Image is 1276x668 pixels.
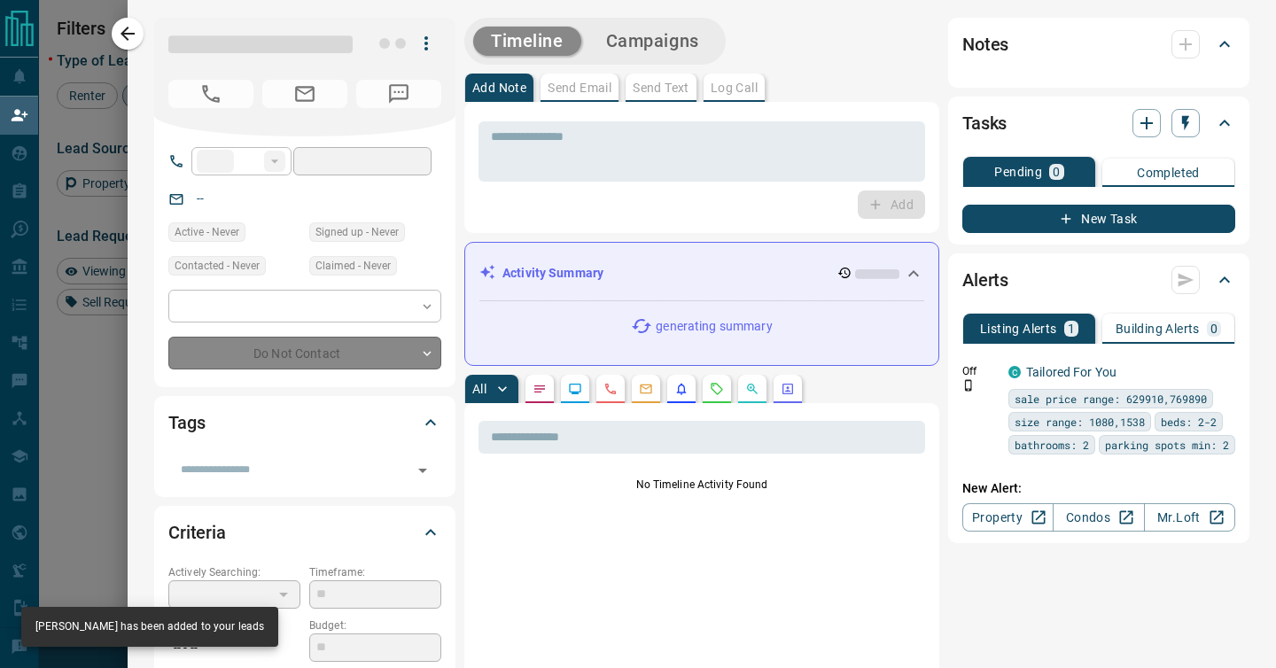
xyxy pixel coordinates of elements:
[197,191,204,206] a: --
[472,383,486,395] p: All
[1008,366,1021,378] div: condos.ca
[356,80,441,108] span: No Number
[1161,413,1217,431] span: beds: 2-2
[1053,166,1060,178] p: 0
[168,518,226,547] h2: Criteria
[479,257,924,290] div: Activity Summary
[1015,413,1145,431] span: size range: 1080,1538
[175,223,239,241] span: Active - Never
[1015,390,1207,408] span: sale price range: 629910,769890
[533,382,547,396] svg: Notes
[588,27,717,56] button: Campaigns
[745,382,759,396] svg: Opportunities
[1068,322,1075,335] p: 1
[674,382,689,396] svg: Listing Alerts
[1144,503,1235,532] a: Mr.Loft
[168,511,441,554] div: Criteria
[568,382,582,396] svg: Lead Browsing Activity
[1116,322,1200,335] p: Building Alerts
[962,379,975,392] svg: Push Notification Only
[1105,436,1229,454] span: parking spots min: 2
[980,322,1057,335] p: Listing Alerts
[994,166,1042,178] p: Pending
[962,503,1054,532] a: Property
[962,266,1008,294] h2: Alerts
[168,337,441,369] div: Do Not Contact
[1053,503,1144,532] a: Condos
[410,458,435,483] button: Open
[315,257,391,275] span: Claimed - Never
[315,223,399,241] span: Signed up - Never
[309,618,441,633] p: Budget:
[710,382,724,396] svg: Requests
[962,109,1007,137] h2: Tasks
[35,612,264,641] div: [PERSON_NAME] has been added to your leads
[168,633,300,663] p: -- - --
[502,264,603,283] p: Activity Summary
[603,382,618,396] svg: Calls
[639,382,653,396] svg: Emails
[1026,365,1116,379] a: Tailored For You
[472,82,526,94] p: Add Note
[473,27,581,56] button: Timeline
[478,477,925,493] p: No Timeline Activity Found
[962,259,1235,301] div: Alerts
[962,479,1235,498] p: New Alert:
[309,564,441,580] p: Timeframe:
[962,102,1235,144] div: Tasks
[656,317,772,336] p: generating summary
[168,408,205,437] h2: Tags
[168,401,441,444] div: Tags
[781,382,795,396] svg: Agent Actions
[962,30,1008,58] h2: Notes
[962,23,1235,66] div: Notes
[175,257,260,275] span: Contacted - Never
[168,564,300,580] p: Actively Searching:
[1210,322,1218,335] p: 0
[962,363,998,379] p: Off
[262,80,347,108] span: No Email
[1137,167,1200,179] p: Completed
[962,205,1235,233] button: New Task
[168,80,253,108] span: No Number
[1015,436,1089,454] span: bathrooms: 2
